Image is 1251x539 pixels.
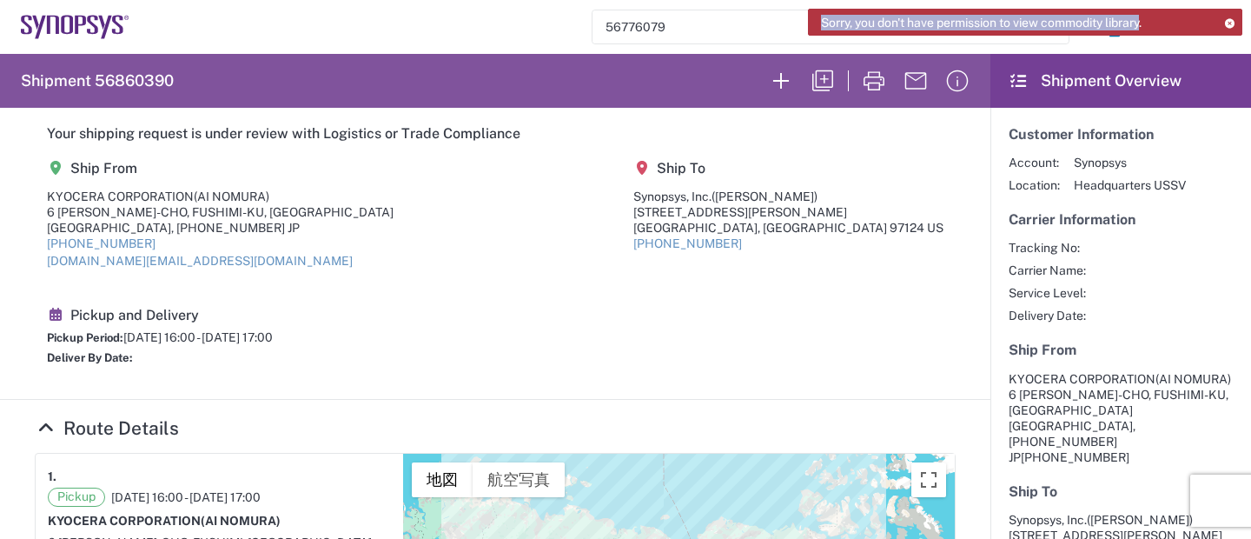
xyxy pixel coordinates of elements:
[111,489,261,505] span: [DATE] 16:00 - [DATE] 17:00
[21,70,174,91] h2: Shipment 56860390
[821,15,1142,30] span: Sorry, you don't have permission to view commodity library.
[1009,177,1060,193] span: Location:
[633,236,742,250] a: [PHONE_NUMBER]
[47,125,943,142] h5: Your shipping request is under review with Logistics or Trade Compliance
[1009,342,1233,358] h5: Ship From
[1009,211,1233,228] h5: Carrier Information
[47,220,394,236] div: [GEOGRAPHIC_DATA], [PHONE_NUMBER] JP
[35,417,179,439] a: Hide Details
[412,462,473,497] button: 市街地図を見る
[47,351,133,364] span: Deliver By Date:
[47,331,123,344] span: Pickup Period:
[633,204,943,220] div: [STREET_ADDRESS][PERSON_NAME]
[47,160,394,176] h5: Ship From
[1074,177,1186,193] span: Headquarters USSV
[1087,513,1193,527] span: ([PERSON_NAME])
[47,189,394,204] div: KYOCERA CORPORATION
[1009,388,1228,417] span: 6 [PERSON_NAME]-CHO, FUSHIMI-KU, [GEOGRAPHIC_DATA]
[1009,263,1086,278] span: Carrier Name:
[48,466,56,488] strong: 1.
[47,204,394,220] div: 6 [PERSON_NAME]-CHO, FUSHIMI-KU, [GEOGRAPHIC_DATA]
[1009,240,1086,256] span: Tracking No:
[1155,372,1231,386] span: (AI NOMURA)
[1009,483,1233,500] h5: Ship To
[592,10,1042,43] input: Shipment, tracking or reference number
[911,462,946,497] button: 全画面ビューを切り替えます
[633,189,943,204] div: Synopsys, Inc.
[1009,126,1233,143] h5: Customer Information
[633,220,943,236] div: [GEOGRAPHIC_DATA], [GEOGRAPHIC_DATA] 97124 US
[48,488,105,507] span: Pickup
[1009,155,1060,170] span: Account:
[47,254,353,268] a: [DOMAIN_NAME][EMAIL_ADDRESS][DOMAIN_NAME]
[633,160,943,176] h5: Ship To
[194,190,269,203] span: (AI NOMURA)
[47,307,273,323] h5: Pickup and Delivery
[1009,372,1155,386] span: KYOCERA CORPORATION
[990,54,1251,108] header: Shipment Overview
[201,514,281,528] span: (AI NOMURA)
[1009,285,1086,301] span: Service Level:
[473,462,565,497] button: 航空写真を見る
[1009,371,1233,465] address: [GEOGRAPHIC_DATA], [PHONE_NUMBER] JP
[712,190,817,203] span: ([PERSON_NAME])
[1009,308,1086,323] span: Delivery Date:
[1074,155,1186,170] span: Synopsys
[1021,450,1129,464] span: [PHONE_NUMBER]
[123,330,273,344] span: [DATE] 16:00 - [DATE] 17:00
[47,236,156,250] a: [PHONE_NUMBER]
[48,514,281,528] strong: KYOCERA CORPORATION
